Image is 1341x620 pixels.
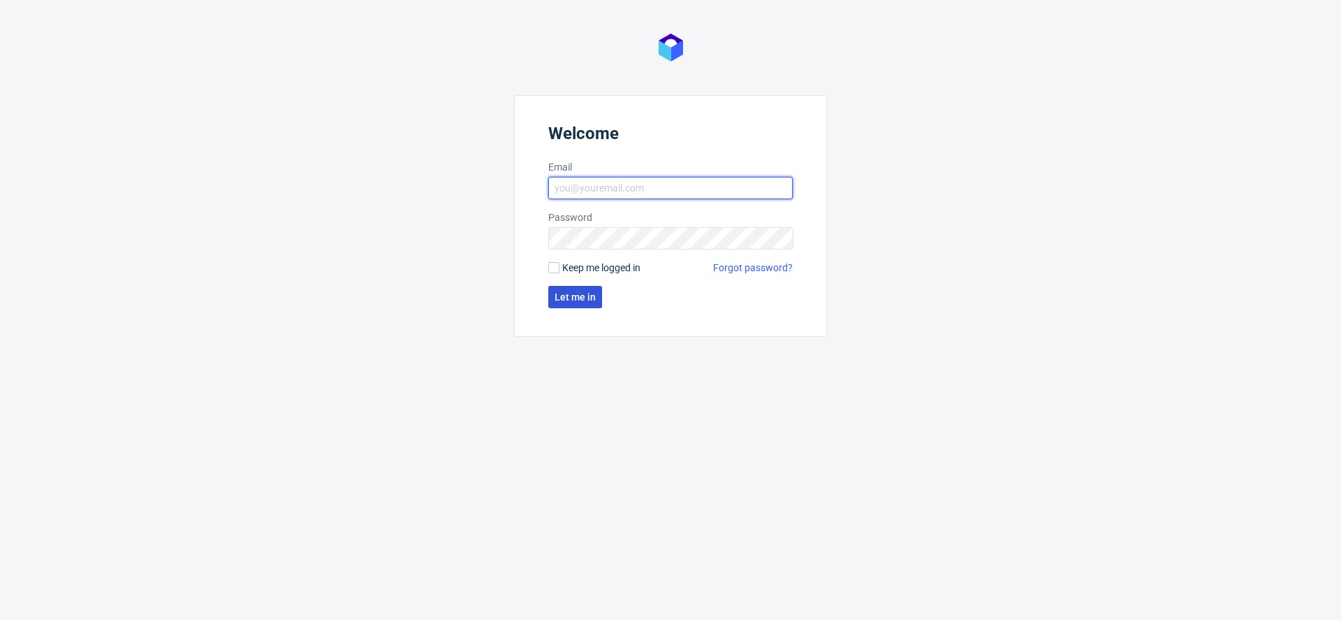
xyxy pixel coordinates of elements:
header: Welcome [548,124,793,149]
span: Let me in [555,292,596,302]
input: you@youremail.com [548,177,793,199]
label: Email [548,160,793,174]
button: Let me in [548,286,602,308]
span: Keep me logged in [562,261,640,275]
a: Forgot password? [713,261,793,275]
label: Password [548,210,793,224]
